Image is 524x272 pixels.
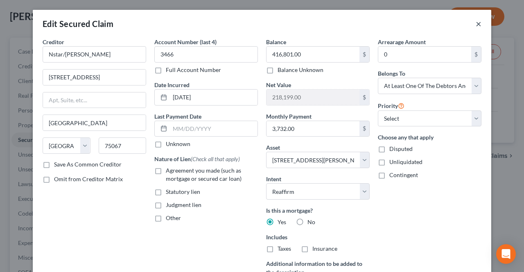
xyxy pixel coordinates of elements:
div: Open Intercom Messenger [496,244,516,264]
span: Insurance [312,245,337,252]
label: Balance [266,38,286,46]
label: Arrearage Amount [378,38,426,46]
label: Save As Common Creditor [54,160,122,169]
label: Unknown [166,140,190,148]
span: Statutory lien [166,188,200,195]
span: No [307,218,315,225]
span: Other [166,214,181,221]
div: $ [359,121,369,137]
div: $ [359,47,369,62]
label: Monthly Payment [266,112,312,121]
input: MM/DD/YYYY [170,121,257,137]
label: Full Account Number [166,66,221,74]
label: Account Number (last 4) [154,38,217,46]
label: Nature of Lien [154,155,240,163]
span: Omit from Creditor Matrix [54,175,123,182]
button: × [476,19,481,29]
input: 0.00 [378,47,471,62]
div: $ [471,47,481,62]
input: 0.00 [267,90,359,105]
span: Belongs To [378,70,405,77]
label: Priority [378,101,404,110]
input: Search creditor by name... [43,46,146,63]
div: Edit Secured Claim [43,18,113,29]
input: 0.00 [267,47,359,62]
label: Net Value [266,81,291,89]
input: Apt, Suite, etc... [43,92,146,108]
input: Enter address... [43,70,146,85]
input: Enter city... [43,115,146,130]
span: Taxes [278,245,291,252]
label: Choose any that apply [378,133,481,142]
input: Enter zip... [99,137,147,154]
input: 0.00 [267,121,359,137]
input: MM/DD/YYYY [170,90,257,105]
span: Agreement you made (such as mortgage or secured car loan) [166,167,242,182]
label: Balance Unknown [278,66,323,74]
label: Is this a mortgage? [266,206,370,215]
span: Yes [278,218,286,225]
label: Last Payment Date [154,112,201,121]
span: Judgment lien [166,201,201,208]
label: Date Incurred [154,81,190,89]
input: XXXX [154,46,258,63]
label: Intent [266,175,281,183]
span: Contingent [389,171,418,178]
span: Creditor [43,38,64,45]
span: Disputed [389,145,413,152]
div: $ [359,90,369,105]
span: Asset [266,144,280,151]
label: Includes [266,233,370,241]
span: Unliquidated [389,158,422,165]
span: (Check all that apply) [191,155,240,162]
